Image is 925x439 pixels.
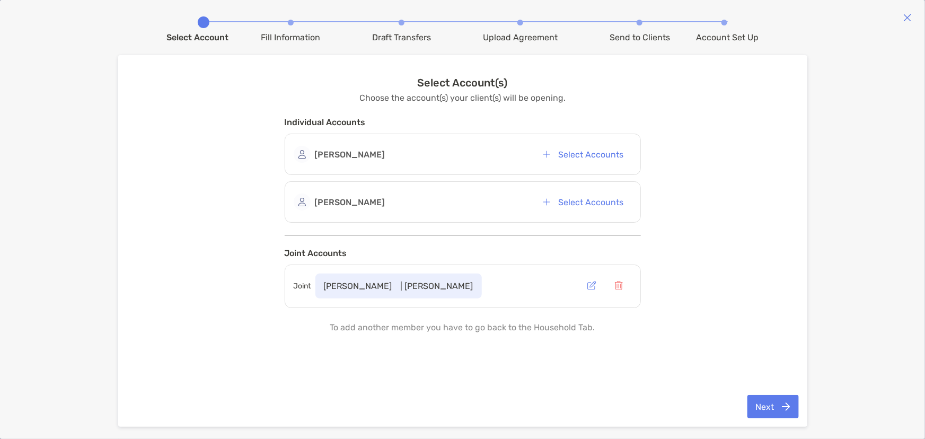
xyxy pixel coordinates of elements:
[696,32,759,42] div: Account Set Up
[782,402,790,411] img: button icon
[401,281,403,291] span: |
[483,32,558,42] div: Upload Agreement
[535,190,632,214] button: Select Accounts
[285,248,641,258] h4: Joint Accounts
[372,32,431,42] div: Draft Transfers
[614,281,623,290] img: button icon
[294,194,311,210] img: avatar
[261,32,320,42] div: Fill Information
[747,395,799,418] button: Next
[535,143,632,166] button: Select Accounts
[610,32,670,42] div: Send to Clients
[166,32,228,42] div: Select Account
[315,150,385,160] strong: [PERSON_NAME]
[315,197,385,207] strong: [PERSON_NAME]
[903,13,912,22] img: close modal
[294,282,311,291] div: Joint
[587,281,596,290] img: button icon
[418,76,508,89] h3: Select Account(s)
[330,321,595,334] p: To add another member you have to go back to the Household Tab.
[324,281,392,291] span: [PERSON_NAME]
[359,91,566,104] p: Choose the account(s) your client(s) will be opening.
[294,146,311,163] img: avatar
[285,117,641,127] h4: Individual Accounts
[405,281,473,291] span: [PERSON_NAME]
